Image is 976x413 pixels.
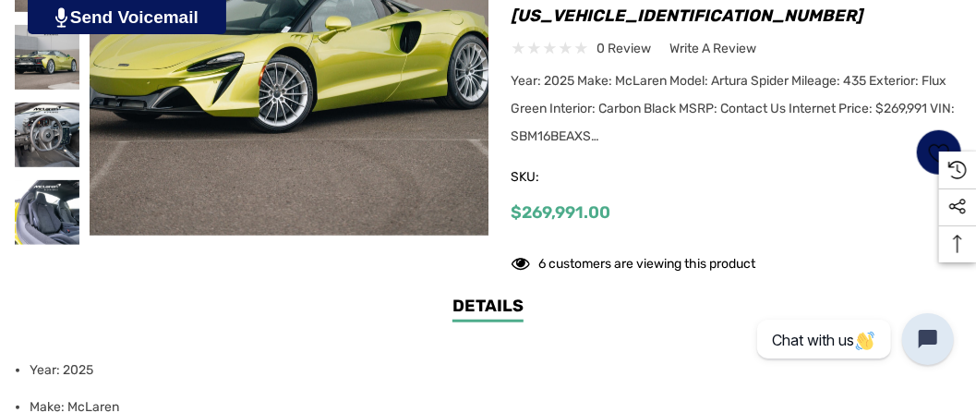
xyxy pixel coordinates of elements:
[948,161,967,179] svg: Recently Viewed
[452,294,524,322] a: Details
[15,180,79,245] img: For Sale: 2025 McLaren Artura Spider VIN SBM16BEAXSW002989
[916,129,962,176] a: Wish List
[512,73,956,144] span: Year: 2025 Make: McLaren Model: Artura Spider Mileage: 435 Exterior: Flux Green Interior: Carbon ...
[939,235,976,253] svg: Top
[55,7,67,28] img: PjwhLS0gR2VuZXJhdG9yOiBHcmF2aXQuaW8gLS0+PHN2ZyB4bWxucz0iaHR0cDovL3d3dy53My5vcmcvMjAwMC9zdmciIHhtb...
[512,202,611,223] span: $269,991.00
[597,37,652,60] span: 0 review
[512,247,756,275] div: 6 customers are viewing this product
[670,41,757,57] span: Write a Review
[948,198,967,216] svg: Social Media
[15,25,79,90] img: For Sale: 2025 McLaren Artura Spider VIN SBM16BEAXSW002989
[670,37,757,60] a: Write a Review
[929,142,950,164] svg: Wish List
[30,352,951,389] li: Year: 2025
[512,164,604,190] span: SKU:
[15,103,79,167] img: For Sale: 2025 McLaren Artura Spider VIN SBM16BEAXSW002989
